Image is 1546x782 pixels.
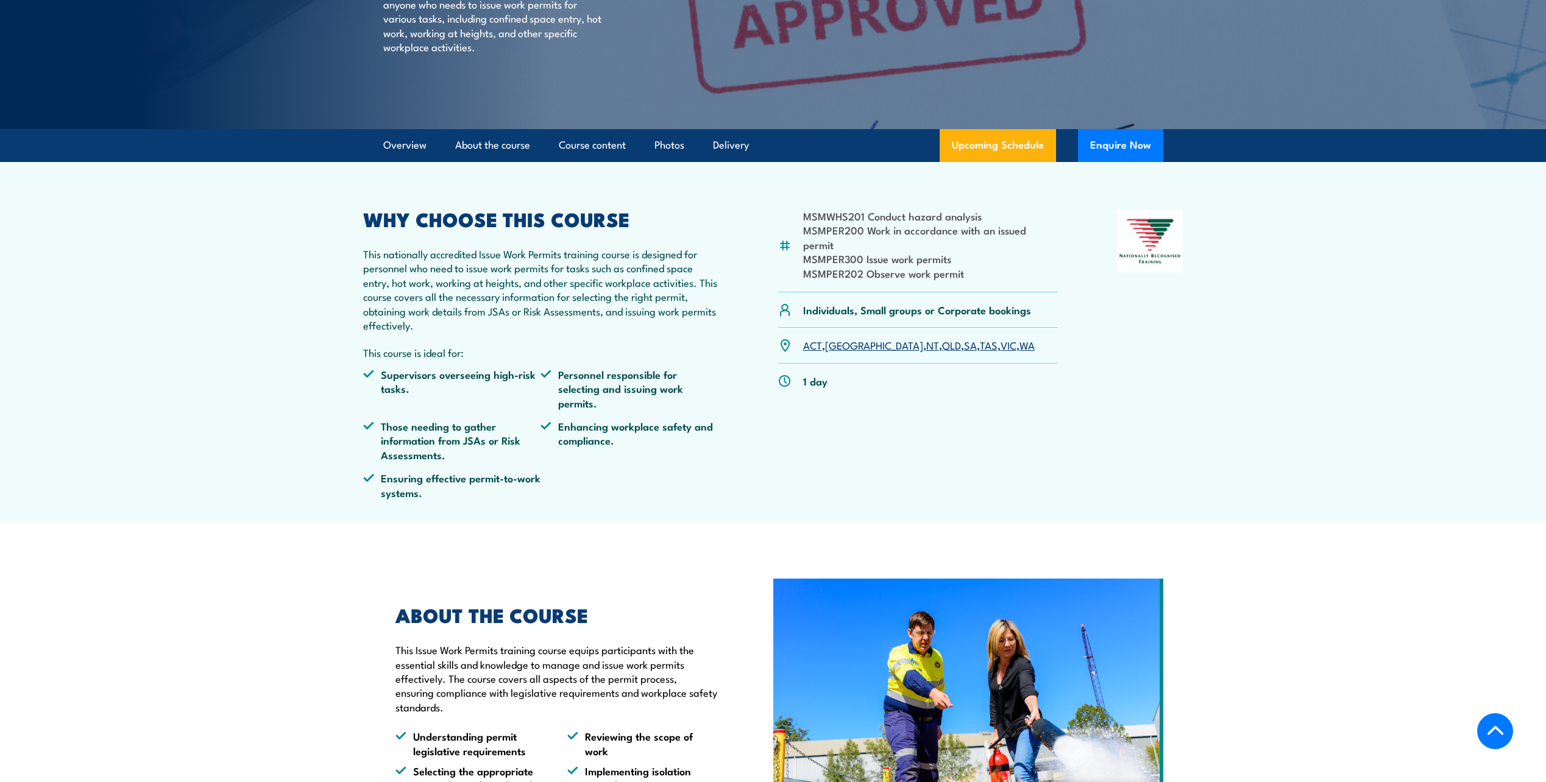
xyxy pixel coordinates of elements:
[940,129,1056,162] a: Upcoming Schedule
[825,337,923,352] a: [GEOGRAPHIC_DATA]
[363,419,541,462] li: Those needing to gather information from JSAs or Risk Assessments.
[363,345,719,359] p: This course is ideal for:
[395,729,545,758] li: Understanding permit legislative requirements
[803,374,828,388] p: 1 day
[980,337,998,352] a: TAS
[964,337,977,352] a: SA
[363,210,719,227] h2: WHY CHOOSE THIS COURSE
[803,223,1058,252] li: MSMPER200 Work in accordance with an issued permit
[803,303,1031,317] p: Individuals, Small groups or Corporate bookings
[1019,337,1035,352] a: WA
[654,129,684,161] a: Photos
[455,129,530,161] a: About the course
[1118,210,1183,272] img: Nationally Recognised Training logo.
[1001,337,1016,352] a: VIC
[803,337,822,352] a: ACT
[383,129,427,161] a: Overview
[541,367,718,410] li: Personnel responsible for selecting and issuing work permits.
[942,337,961,352] a: QLD
[395,606,717,623] h2: ABOUT THE COURSE
[363,247,719,332] p: This nationally accredited Issue Work Permits training course is designed for personnel who need ...
[363,367,541,410] li: Supervisors overseeing high-risk tasks.
[803,266,1058,280] li: MSMPER202 Observe work permit
[567,729,717,758] li: Reviewing the scope of work
[803,209,1058,223] li: MSMWHS201 Conduct hazard analysis
[803,338,1035,352] p: , , , , , , ,
[713,129,749,161] a: Delivery
[803,252,1058,266] li: MSMPER300 Issue work permits
[395,643,717,714] p: This Issue Work Permits training course equips participants with the essential skills and knowled...
[1078,129,1163,162] button: Enquire Now
[559,129,626,161] a: Course content
[926,337,939,352] a: NT
[363,471,541,499] li: Ensuring effective permit-to-work systems.
[541,419,718,462] li: Enhancing workplace safety and compliance.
